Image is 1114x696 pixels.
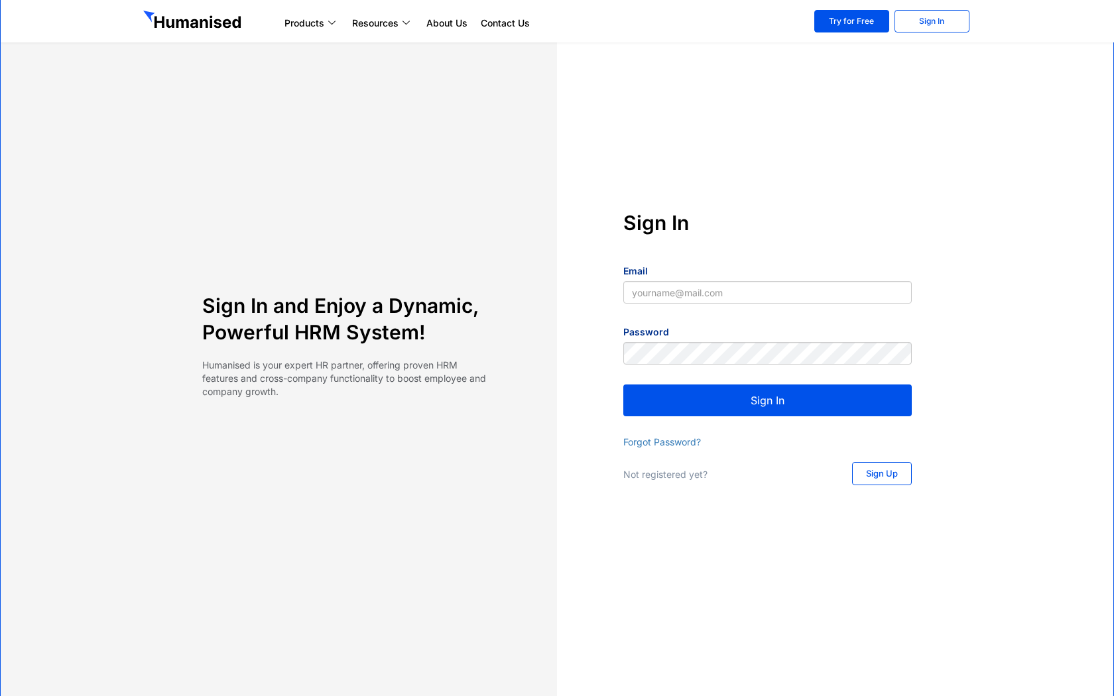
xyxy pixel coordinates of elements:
a: Sign In [895,10,969,32]
h4: Sign In [623,209,912,236]
p: Humanised is your expert HR partner, offering proven HRM features and cross-company functionality... [202,359,491,398]
span: Sign Up [866,469,898,478]
a: Try for Free [814,10,889,32]
img: GetHumanised Logo [143,11,244,32]
a: Resources [345,15,420,31]
a: About Us [420,15,474,31]
button: Sign In [623,384,912,416]
a: Products [278,15,345,31]
a: Sign Up [852,462,912,485]
label: Password [623,325,669,339]
input: yourname@mail.com [623,281,912,304]
h4: Sign In and Enjoy a Dynamic, Powerful HRM System! [202,292,491,345]
p: Not registered yet? [623,468,826,481]
a: Forgot Password? [623,436,701,447]
label: Email [623,264,648,278]
a: Contact Us [474,15,536,31]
